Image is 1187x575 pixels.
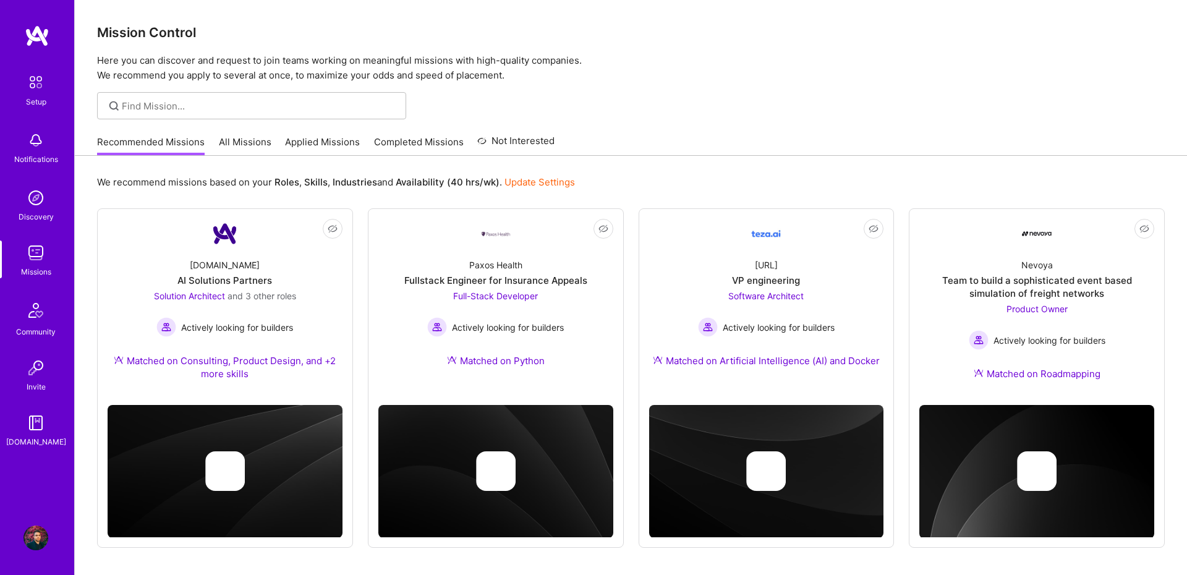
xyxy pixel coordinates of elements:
[20,526,51,550] a: User Avatar
[653,355,663,365] img: Ateam Purple Icon
[23,241,48,265] img: teamwork
[26,95,46,108] div: Setup
[16,325,56,338] div: Community
[974,367,1100,380] div: Matched on Roadmapping
[427,317,447,337] img: Actively looking for builders
[205,451,245,491] img: Company logo
[447,355,457,365] img: Ateam Purple Icon
[374,135,464,156] a: Completed Missions
[481,231,511,237] img: Company Logo
[598,224,608,234] i: icon EyeClosed
[974,368,984,378] img: Ateam Purple Icon
[25,25,49,47] img: logo
[21,265,51,278] div: Missions
[328,224,338,234] i: icon EyeClosed
[6,435,66,448] div: [DOMAIN_NAME]
[97,53,1165,83] p: Here you can discover and request to join teams working on meaningful missions with high-quality ...
[378,219,613,382] a: Company LogoPaxos HealthFullstack Engineer for Insurance AppealsFull-Stack Developer Actively loo...
[190,258,260,271] div: [DOMAIN_NAME]
[919,219,1154,395] a: Company LogoNevoyaTeam to build a sophisticated event based simulation of freight networksProduct...
[723,321,835,334] span: Actively looking for builders
[219,135,271,156] a: All Missions
[919,274,1154,300] div: Team to build a sophisticated event based simulation of freight networks
[21,296,51,325] img: Community
[396,176,500,188] b: Availability (40 hrs/wk)
[751,219,781,249] img: Company Logo
[23,411,48,435] img: guide book
[1139,224,1149,234] i: icon EyeClosed
[452,321,564,334] span: Actively looking for builders
[755,258,778,271] div: [URL]
[228,291,296,301] span: and 3 other roles
[698,317,718,337] img: Actively looking for builders
[97,176,575,189] p: We recommend missions based on your , , and .
[504,176,575,188] a: Update Settings
[378,405,613,538] img: cover
[154,291,225,301] span: Solution Architect
[1006,304,1068,314] span: Product Owner
[19,210,54,223] div: Discovery
[122,100,397,113] input: Find Mission...
[969,330,989,350] img: Actively looking for builders
[404,274,587,287] div: Fullstack Engineer for Insurance Appeals
[869,224,879,234] i: icon EyeClosed
[285,135,360,156] a: Applied Missions
[1017,451,1057,491] img: Company logo
[1021,258,1053,271] div: Nevoya
[653,354,880,367] div: Matched on Artificial Intelligence (AI) and Docker
[649,405,884,538] img: cover
[181,321,293,334] span: Actively looking for builders
[156,317,176,337] img: Actively looking for builders
[97,25,1165,40] h3: Mission Control
[477,134,555,156] a: Not Interested
[919,405,1154,538] img: cover
[23,128,48,153] img: bell
[97,135,205,156] a: Recommended Missions
[649,219,884,382] a: Company Logo[URL]VP engineeringSoftware Architect Actively looking for buildersActively looking f...
[177,274,272,287] div: AI Solutions Partners
[732,274,800,287] div: VP engineering
[14,153,58,166] div: Notifications
[23,185,48,210] img: discovery
[23,69,49,95] img: setup
[453,291,538,301] span: Full-Stack Developer
[304,176,328,188] b: Skills
[476,451,516,491] img: Company logo
[746,451,786,491] img: Company logo
[114,355,124,365] img: Ateam Purple Icon
[108,354,342,380] div: Matched on Consulting, Product Design, and +2 more skills
[447,354,545,367] div: Matched on Python
[1022,231,1052,236] img: Company Logo
[27,380,46,393] div: Invite
[108,219,342,395] a: Company Logo[DOMAIN_NAME]AI Solutions PartnersSolution Architect and 3 other rolesActively lookin...
[23,356,48,380] img: Invite
[23,526,48,550] img: User Avatar
[107,99,121,113] i: icon SearchGrey
[728,291,804,301] span: Software Architect
[333,176,377,188] b: Industries
[210,219,240,249] img: Company Logo
[469,258,522,271] div: Paxos Health
[108,405,342,538] img: cover
[274,176,299,188] b: Roles
[993,334,1105,347] span: Actively looking for builders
